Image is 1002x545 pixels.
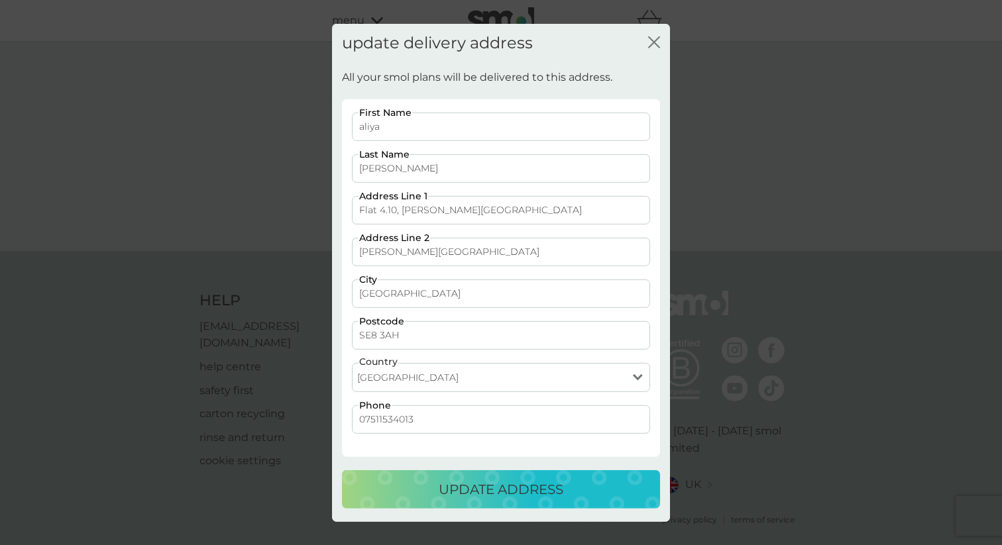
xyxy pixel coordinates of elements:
[439,479,563,500] p: update address
[342,69,612,86] p: All your smol plans will be delivered to this address.
[359,357,398,366] label: Country
[648,36,660,50] button: close
[342,470,660,509] button: update address
[342,33,533,52] h2: update delivery address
